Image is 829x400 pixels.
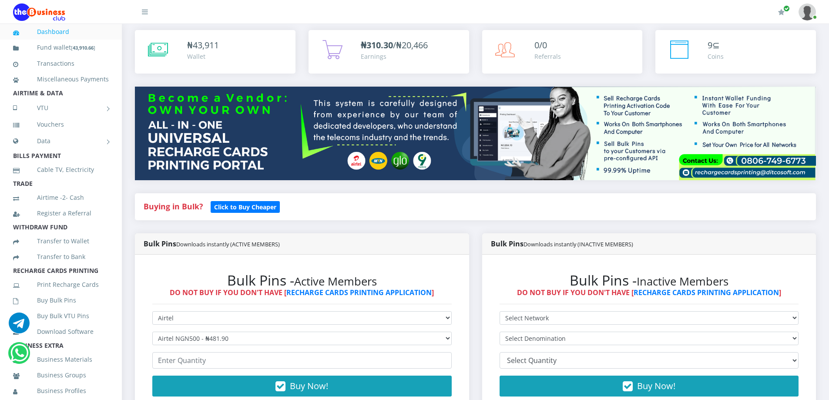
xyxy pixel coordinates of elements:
[13,306,109,326] a: Buy Bulk VTU Pins
[286,288,432,297] a: RECHARGE CARDS PRINTING APPLICATION
[517,288,781,297] strong: DO NOT BUY IF YOU DON'T HAVE [ ]
[634,288,779,297] a: RECHARGE CARDS PRINTING APPLICATION
[13,188,109,208] a: Airtime -2- Cash
[211,201,280,212] a: Click to Buy Cheaper
[708,52,724,61] div: Coins
[799,3,816,20] img: User
[10,349,28,363] a: Chat for support
[500,376,799,397] button: Buy Now!
[491,239,633,249] strong: Bulk Pins
[13,231,109,251] a: Transfer to Wallet
[73,44,94,51] b: 43,910.66
[13,37,109,58] a: Fund wallet[43,910.66]
[708,39,724,52] div: ⊆
[152,352,452,369] input: Enter Quantity
[9,319,30,333] a: Chat for support
[13,365,109,385] a: Business Groups
[170,288,434,297] strong: DO NOT BUY IF YOU DON'T HAVE [ ]
[534,39,547,51] span: 0/0
[13,54,109,74] a: Transactions
[13,247,109,267] a: Transfer to Bank
[214,203,276,211] b: Click to Buy Cheaper
[13,3,65,21] img: Logo
[13,322,109,342] a: Download Software
[135,87,816,180] img: multitenant_rcp.png
[783,5,790,12] span: Renew/Upgrade Subscription
[309,30,469,74] a: ₦310.30/₦20,466 Earnings
[708,39,712,51] span: 9
[637,274,728,289] small: Inactive Members
[482,30,643,74] a: 0/0 Referrals
[294,274,377,289] small: Active Members
[637,380,675,392] span: Buy Now!
[187,39,219,52] div: ₦
[71,44,95,51] small: [ ]
[524,240,633,248] small: Downloads instantly (INACTIVE MEMBERS)
[13,22,109,42] a: Dashboard
[144,201,203,212] strong: Buying in Bulk?
[13,275,109,295] a: Print Recharge Cards
[534,52,561,61] div: Referrals
[500,272,799,289] h2: Bulk Pins -
[193,39,219,51] span: 43,911
[176,240,280,248] small: Downloads instantly (ACTIVE MEMBERS)
[13,160,109,180] a: Cable TV, Electricity
[13,290,109,310] a: Buy Bulk Pins
[778,9,785,16] i: Renew/Upgrade Subscription
[13,97,109,119] a: VTU
[13,350,109,370] a: Business Materials
[187,52,219,61] div: Wallet
[144,239,280,249] strong: Bulk Pins
[152,376,452,397] button: Buy Now!
[13,203,109,223] a: Register a Referral
[13,130,109,152] a: Data
[135,30,295,74] a: ₦43,911 Wallet
[361,39,393,51] b: ₦310.30
[152,272,452,289] h2: Bulk Pins -
[361,52,428,61] div: Earnings
[13,114,109,134] a: Vouchers
[290,380,328,392] span: Buy Now!
[13,69,109,89] a: Miscellaneous Payments
[361,39,428,51] span: /₦20,466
